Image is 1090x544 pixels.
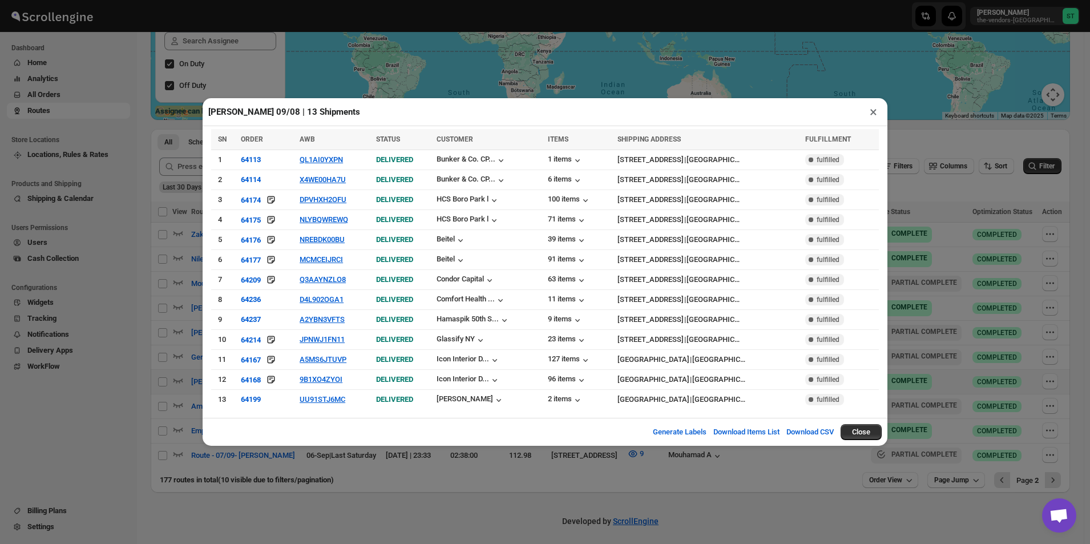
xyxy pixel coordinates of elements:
[817,315,839,324] span: fulfilled
[617,334,798,345] div: |
[817,155,839,164] span: fulfilled
[437,155,507,166] button: Bunker & Co. CP...
[617,294,798,305] div: |
[437,195,500,206] button: HCS Boro Park l
[437,315,499,323] div: Hamaspik 50th S...
[548,255,587,266] div: 91 items
[211,330,237,350] td: 10
[241,376,261,384] div: 64168
[617,234,684,245] div: [STREET_ADDRESS]
[300,155,343,164] button: QL1AI0YXPN
[617,354,798,365] div: |
[211,230,237,250] td: 5
[241,395,261,404] button: 64199
[211,390,237,410] td: 13
[687,254,741,265] div: [GEOGRAPHIC_DATA]
[817,175,839,184] span: fulfilled
[817,295,839,304] span: fulfilled
[241,135,263,143] span: ORDER
[617,254,798,265] div: |
[376,215,413,224] span: DELIVERED
[211,250,237,270] td: 6
[241,256,261,264] div: 64177
[211,350,237,370] td: 11
[437,295,506,306] button: Comfort Health ...
[241,175,261,184] button: 64114
[300,395,345,404] button: UU91STJ6MC
[241,155,261,164] button: 64113
[817,275,839,284] span: fulfilled
[548,394,583,406] button: 2 items
[548,135,568,143] span: ITEMS
[617,194,684,205] div: [STREET_ADDRESS]
[437,354,489,363] div: Icon Interior D...
[241,196,261,204] div: 64174
[805,135,851,143] span: FULFILLMENT
[548,175,583,186] button: 6 items
[548,215,587,226] button: 71 items
[211,170,237,190] td: 2
[437,215,500,226] button: HCS Boro Park l
[617,174,798,186] div: |
[376,195,413,204] span: DELIVERED
[437,235,466,246] button: Beitel
[687,294,741,305] div: [GEOGRAPHIC_DATA]
[300,235,345,244] button: NREBDK00BU
[376,395,413,404] span: DELIVERED
[548,354,591,366] button: 127 items
[617,374,689,385] div: [GEOGRAPHIC_DATA]
[218,135,227,143] span: SN
[617,274,798,285] div: |
[548,195,591,206] button: 100 items
[300,135,315,143] span: AWB
[687,234,741,245] div: [GEOGRAPHIC_DATA]
[865,104,882,120] button: ×
[617,294,684,305] div: [STREET_ADDRESS]
[687,214,741,225] div: [GEOGRAPHIC_DATA]
[617,274,684,285] div: [STREET_ADDRESS]
[817,215,839,224] span: fulfilled
[211,310,237,330] td: 9
[617,194,798,205] div: |
[211,190,237,210] td: 3
[211,150,237,170] td: 1
[687,314,741,325] div: [GEOGRAPHIC_DATA]
[817,355,839,364] span: fulfilled
[437,394,504,406] button: [PERSON_NAME]
[376,155,413,164] span: DELIVERED
[437,175,495,183] div: Bunker & Co. CP...
[617,394,689,405] div: [GEOGRAPHIC_DATA]
[617,314,798,325] div: |
[617,334,684,345] div: [STREET_ADDRESS]
[376,335,413,344] span: DELIVERED
[817,395,839,404] span: fulfilled
[817,255,839,264] span: fulfilled
[300,215,348,224] button: NLYBQWREWQ
[241,354,261,365] button: 64167
[817,335,839,344] span: fulfilled
[617,314,684,325] div: [STREET_ADDRESS]
[780,421,841,444] button: Download CSV
[437,255,466,266] button: Beitel
[548,275,587,286] button: 63 items
[841,424,882,440] button: Close
[548,295,587,306] div: 11 items
[437,175,507,186] button: Bunker & Co. CP...
[376,295,413,304] span: DELIVERED
[211,210,237,230] td: 4
[241,254,261,265] button: 64177
[548,155,583,166] button: 1 items
[687,154,741,166] div: [GEOGRAPHIC_DATA]
[437,295,495,303] div: Comfort Health ...
[211,290,237,310] td: 8
[687,174,741,186] div: [GEOGRAPHIC_DATA]
[241,234,261,245] button: 64176
[548,374,587,386] button: 96 items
